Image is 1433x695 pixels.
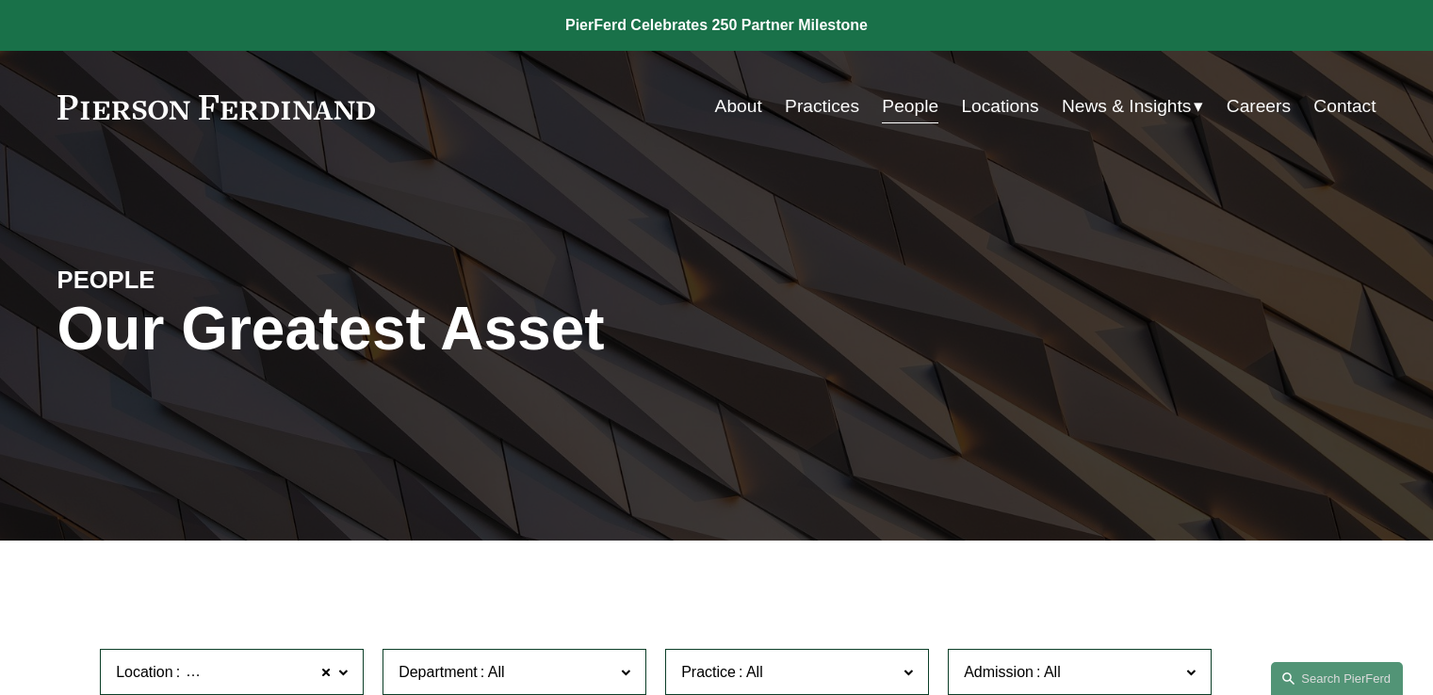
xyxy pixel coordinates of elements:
a: Search this site [1271,662,1403,695]
a: Practices [785,89,859,124]
h1: Our Greatest Asset [57,295,936,364]
h4: PEOPLE [57,265,387,295]
span: Practice [681,664,736,680]
a: folder dropdown [1062,89,1204,124]
span: Admission [964,664,1034,680]
span: News & Insights [1062,90,1192,123]
a: Locations [961,89,1038,124]
a: Careers [1227,89,1291,124]
a: About [715,89,762,124]
span: [GEOGRAPHIC_DATA] [183,660,340,685]
a: Contact [1313,89,1376,124]
span: Department [399,664,478,680]
a: People [882,89,938,124]
span: Location [116,664,173,680]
